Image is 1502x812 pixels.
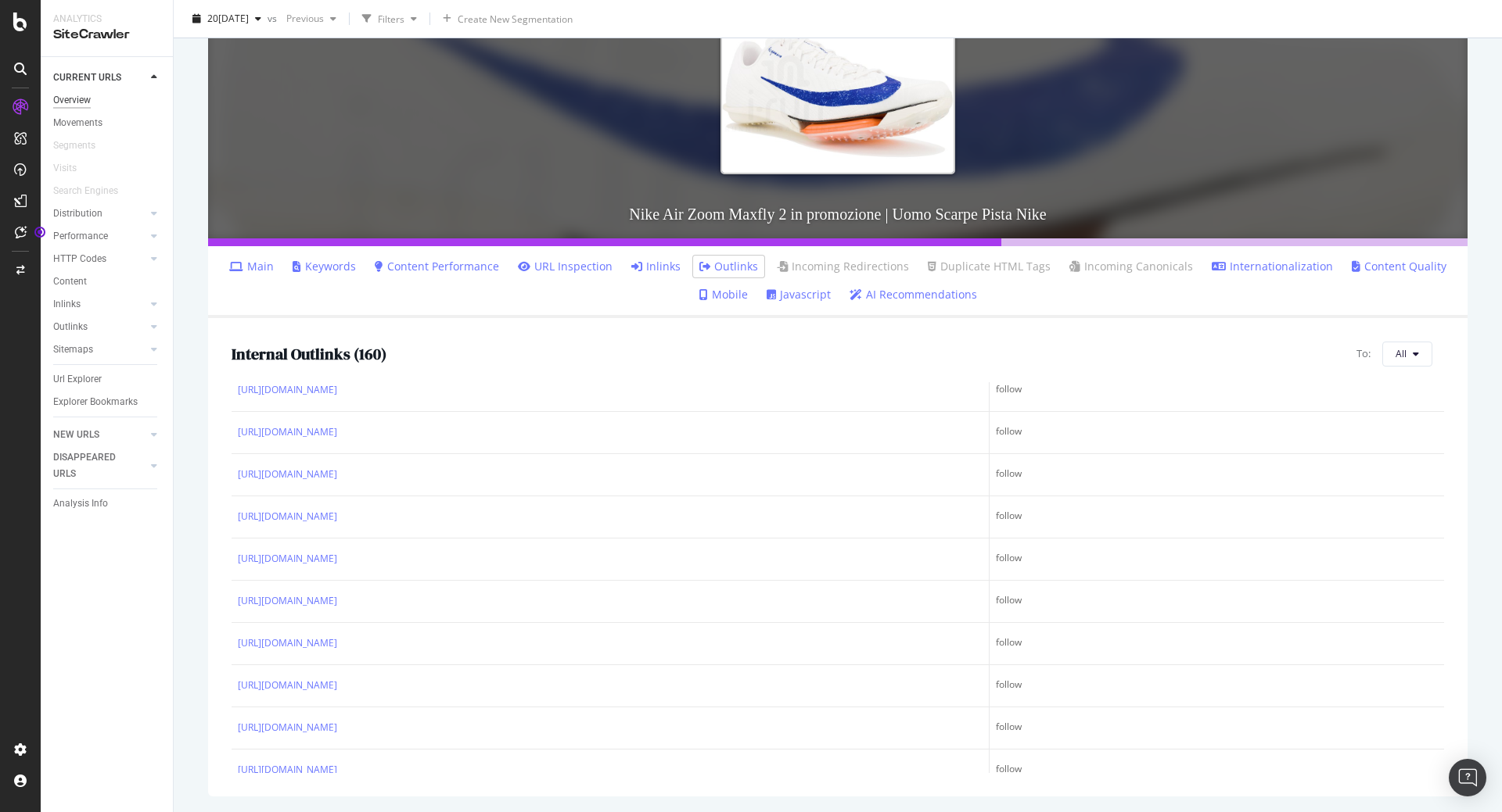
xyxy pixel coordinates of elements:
[53,26,160,44] div: SiteCrawler
[990,538,1444,581] td: follow
[767,287,831,302] a: Javascript
[53,394,138,410] div: Explorer Bookmarks
[238,509,337,524] a: [URL][DOMAIN_NAME]
[238,720,337,735] a: [URL][DOMAIN_NAME]
[990,496,1444,538] td: follow
[53,251,106,267] div: HTTP Codes
[229,259,274,274] a: Main
[53,371,102,388] div: Url Explorer
[458,13,573,26] span: Create New Segmentation
[53,319,88,335] div: Outlinks
[699,287,748,302] a: Mobile
[990,581,1444,623] td: follow
[1352,259,1446,274] a: Content Quality
[53,228,146,245] a: Performance
[207,12,249,25] span: 2025 Sep. 13th
[186,6,268,31] button: 20[DATE]
[238,593,337,609] a: [URL][DOMAIN_NAME]
[33,225,47,239] div: Tooltip anchor
[53,251,146,267] a: HTTP Codes
[238,467,337,482] a: [URL][DOMAIN_NAME]
[1069,259,1193,274] a: Incoming Canonicals
[238,762,337,778] a: [URL][DOMAIN_NAME]
[53,160,77,177] div: Visits
[1212,259,1333,274] a: Internationalization
[280,12,324,25] span: Previous
[238,551,337,567] a: [URL][DOMAIN_NAME]
[53,92,162,109] a: Overview
[699,259,758,274] a: Outlinks
[777,259,909,274] a: Incoming Redirections
[238,678,337,693] a: [URL][DOMAIN_NAME]
[208,190,1468,238] h3: Nike Air Zoom Maxfly 2 in promozione | Uomo Scarpe Pista Nike
[53,160,92,177] a: Visits
[928,259,1051,274] a: Duplicate HTML Tags
[53,183,118,199] div: Search Engines
[990,454,1444,496] td: follow
[53,449,132,482] div: DISAPPEARED URLS
[53,115,162,131] a: Movements
[518,259,613,274] a: URL Inspection
[53,394,162,410] a: Explorer Bookmarks
[53,495,108,512] div: Analysis Info
[53,274,162,290] a: Content
[53,92,91,109] div: Overview
[53,296,81,313] div: Inlinks
[53,296,146,313] a: Inlinks
[53,115,102,131] div: Movements
[53,206,146,222] a: Distribution
[293,259,356,274] a: Keywords
[53,427,99,443] div: NEW URLS
[280,6,343,31] button: Previous
[990,707,1444,749] td: follow
[1382,342,1432,367] button: All
[850,287,977,302] a: AI Recommendations
[232,345,386,363] h2: Internal Outlinks ( 160 )
[53,138,95,154] div: Segments
[375,259,499,274] a: Content Performance
[53,70,121,86] div: CURRENT URLS
[990,749,1444,792] td: follow
[53,371,162,388] a: Url Explorer
[238,635,337,651] a: [URL][DOMAIN_NAME]
[53,138,111,154] a: Segments
[53,342,146,358] a: Sitemaps
[631,259,681,274] a: Inlinks
[53,274,87,290] div: Content
[53,495,162,512] a: Analysis Info
[1356,346,1371,361] span: To:
[356,6,423,31] button: Filters
[378,12,404,25] div: Filters
[53,183,134,199] a: Search Engines
[53,449,146,482] a: DISAPPEARED URLS
[990,665,1444,707] td: follow
[1449,759,1486,796] div: Open Intercom Messenger
[53,206,102,222] div: Distribution
[53,228,108,245] div: Performance
[720,14,955,173] img: Nike Air Zoom Maxfly 2 in promozione | Uomo Scarpe Pista Nike
[437,6,579,31] button: Create New Segmentation
[53,342,93,358] div: Sitemaps
[990,623,1444,665] td: follow
[238,424,337,440] a: [URL][DOMAIN_NAME]
[990,370,1444,412] td: follow
[990,412,1444,454] td: follow
[1396,347,1407,360] span: All
[238,382,337,398] a: [URL][DOMAIN_NAME]
[268,12,280,25] span: vs
[53,427,146,443] a: NEW URLS
[53,319,146,335] a: Outlinks
[53,70,146,86] a: CURRENT URLS
[53,13,160,26] div: Analytics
